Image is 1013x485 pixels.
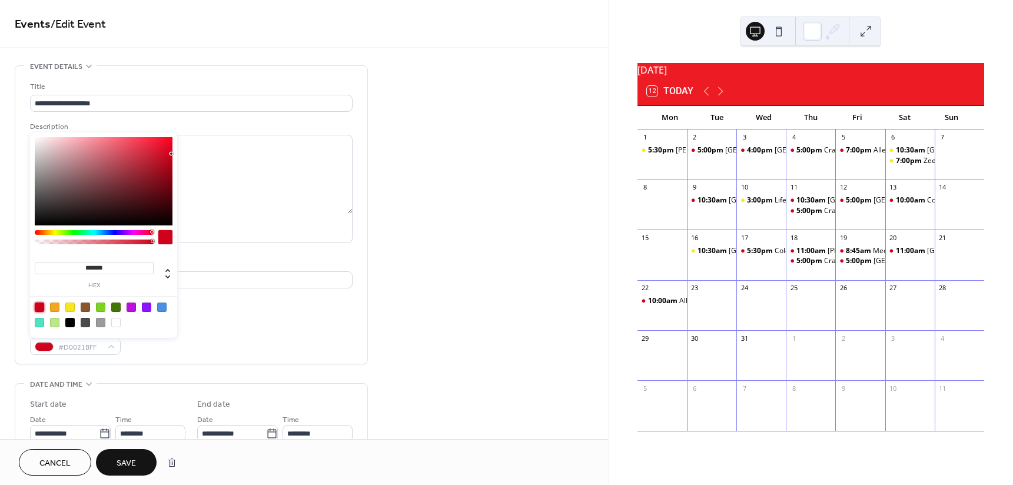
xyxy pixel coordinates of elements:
div: [DATE] [637,63,984,77]
span: Event details [30,61,82,73]
span: Date [30,414,46,426]
div: Craigs Cruisers - Meet Santa [786,145,835,155]
div: [GEOGRAPHIC_DATA] [729,246,800,256]
div: 28 [938,284,947,293]
button: 12Today [643,83,698,99]
div: #50E3C2 [35,318,44,327]
div: #7ED321 [96,303,105,312]
span: 5:00pm [796,145,824,155]
div: 14 [938,183,947,192]
div: Wed [740,106,788,129]
div: Cottage Arts and Eats [885,195,935,205]
div: Allegan Parade Event [873,145,944,155]
div: #B8E986 [50,318,59,327]
span: 10:30am [698,195,729,205]
div: 1 [789,334,798,343]
div: [GEOGRAPHIC_DATA] Preschool Evednt [828,195,957,205]
label: hex [35,283,154,289]
div: 4 [789,133,798,142]
div: 9 [839,384,848,393]
span: 5:00pm [698,145,725,155]
div: Dix Elementary Santa Visit Event [786,246,835,256]
div: Zeeland Home Visit [885,156,935,166]
div: 24 [740,284,749,293]
span: 5:00pm [796,256,824,266]
div: 11 [938,384,947,393]
div: #417505 [111,303,121,312]
div: 8 [789,384,798,393]
div: Life Care Center [775,195,828,205]
div: Sat [881,106,928,129]
button: Save [96,449,157,476]
div: South Haven Library [885,145,935,155]
div: 3 [889,334,898,343]
div: 11 [789,183,798,192]
div: Meet Santa at [GEOGRAPHIC_DATA] CDC [873,246,1008,256]
div: Allegan Parade Event [835,145,885,155]
div: Allegan Library Event [835,195,885,205]
span: Date and time [30,378,82,391]
div: #BD10E0 [127,303,136,312]
div: Allegan Library Preschool Evednt [687,195,736,205]
button: Cancel [19,449,91,476]
div: [GEOGRAPHIC_DATA] Preschool Evednt [729,195,858,205]
span: / Edit Event [51,13,106,36]
div: Craigs Cruisers - Meet Santa [786,206,835,216]
div: #4A90E2 [157,303,167,312]
div: [GEOGRAPHIC_DATA] [775,145,846,155]
span: Date [197,414,213,426]
div: [GEOGRAPHIC_DATA] Event [873,195,965,205]
div: [PERSON_NAME] Library - Meet Santa [676,145,799,155]
div: Craigs Cruisers - Meet [PERSON_NAME] [824,206,955,216]
div: 18 [789,233,798,242]
span: #D0021BFF [58,341,102,354]
div: J.C. Wheeler Library - Meet Santa [637,145,687,155]
div: #F5A623 [50,303,59,312]
div: #000000 [65,318,75,327]
a: Events [15,13,51,36]
div: Cottage Arts and Eats [927,195,998,205]
span: 5:00pm [846,256,873,266]
div: 13 [889,183,898,192]
div: 20 [889,233,898,242]
span: 10:30am [698,246,729,256]
div: 23 [690,284,699,293]
div: 22 [641,284,650,293]
div: 6 [889,133,898,142]
div: 5 [641,384,650,393]
div: 4 [938,334,947,343]
div: Zeeland Home Visit [924,156,987,166]
span: 10:30am [896,145,927,155]
div: Mon [647,106,694,129]
div: #FFFFFF [111,318,121,327]
div: Tue [693,106,740,129]
div: Allegan Pool Event [637,296,687,306]
div: Craigs Cruisers Event [786,256,835,266]
div: Meet Santa at Lakeview CDC [835,246,885,256]
div: South Haven Maritine Museum Event [885,246,935,256]
div: 25 [789,284,798,293]
span: 10:00am [896,195,927,205]
div: [GEOGRAPHIC_DATA] [927,145,998,155]
div: 1 [641,133,650,142]
span: 10:30am [796,195,828,205]
span: Time [283,414,299,426]
span: 7:00pm [846,145,873,155]
div: Allegan Pool Event [679,296,740,306]
div: 17 [740,233,749,242]
div: Craigs Cruisers - Meet [PERSON_NAME] [824,145,955,155]
div: 10 [740,183,749,192]
div: #F8E71C [65,303,75,312]
div: 30 [690,334,699,343]
span: 5:00pm [796,206,824,216]
div: 27 [889,284,898,293]
span: 3:00pm [747,195,775,205]
div: 7 [938,133,947,142]
div: 29 [641,334,650,343]
div: 15 [641,233,650,242]
div: 2 [839,334,848,343]
div: Allegan Library Preschool Evednt [786,195,835,205]
div: Life Care Center [736,195,786,205]
div: Fri [834,106,881,129]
